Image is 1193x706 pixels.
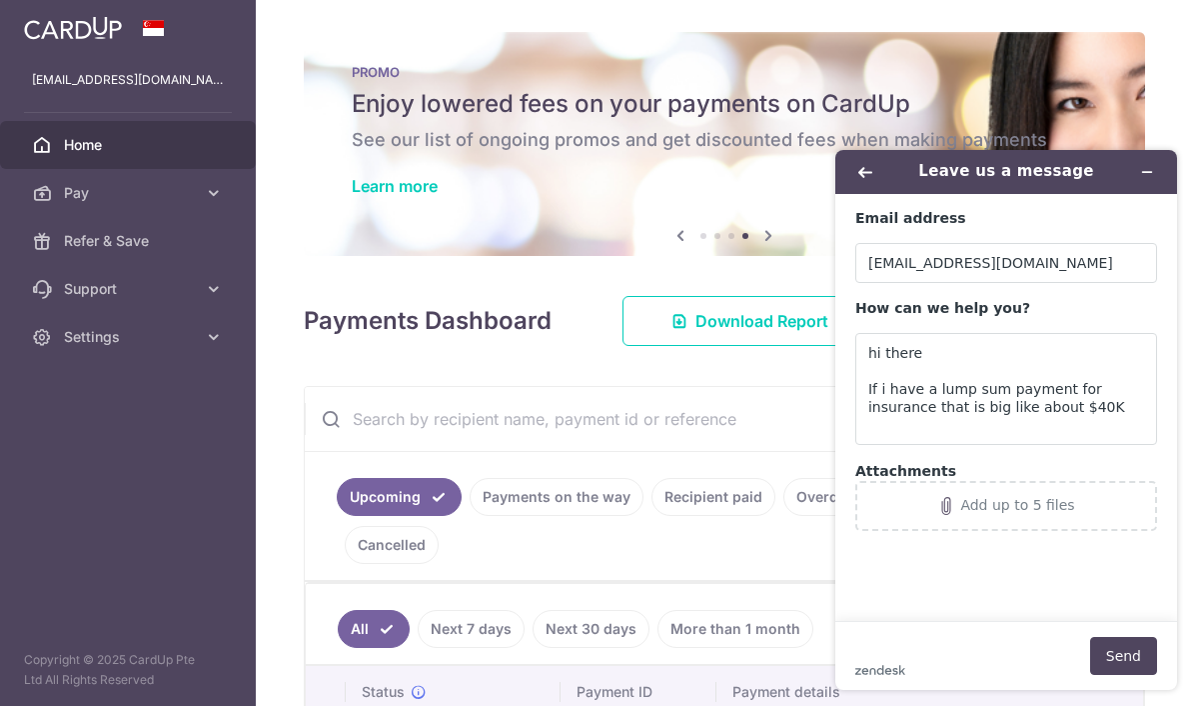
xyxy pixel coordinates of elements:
[362,682,405,702] span: Status
[352,176,438,196] a: Learn more
[622,296,877,346] a: Download Report
[352,88,1097,120] h5: Enjoy lowered fees on your payments on CardUp
[64,183,196,203] span: Pay
[352,128,1097,152] h6: See our list of ongoing promos and get discounted fees when making payments
[783,478,868,516] a: Overdue
[337,478,462,516] a: Upcoming
[695,309,828,333] span: Download Report
[345,526,439,564] a: Cancelled
[352,64,1097,80] p: PROMO
[304,32,1145,256] img: Latest Promos banner
[32,70,224,90] p: [EMAIL_ADDRESS][DOMAIN_NAME]
[304,303,552,339] h4: Payments Dashboard
[64,279,196,299] span: Support
[46,14,87,32] span: Help
[651,478,775,516] a: Recipient paid
[24,16,122,40] img: CardUp
[819,134,1193,706] iframe: Find more information here
[338,610,410,648] a: All
[533,610,649,648] a: Next 30 days
[470,478,643,516] a: Payments on the way
[418,610,525,648] a: Next 7 days
[64,231,196,251] span: Refer & Save
[64,135,196,155] span: Home
[305,387,1096,451] input: Search by recipient name, payment id or reference
[64,327,196,347] span: Settings
[657,610,813,648] a: More than 1 month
